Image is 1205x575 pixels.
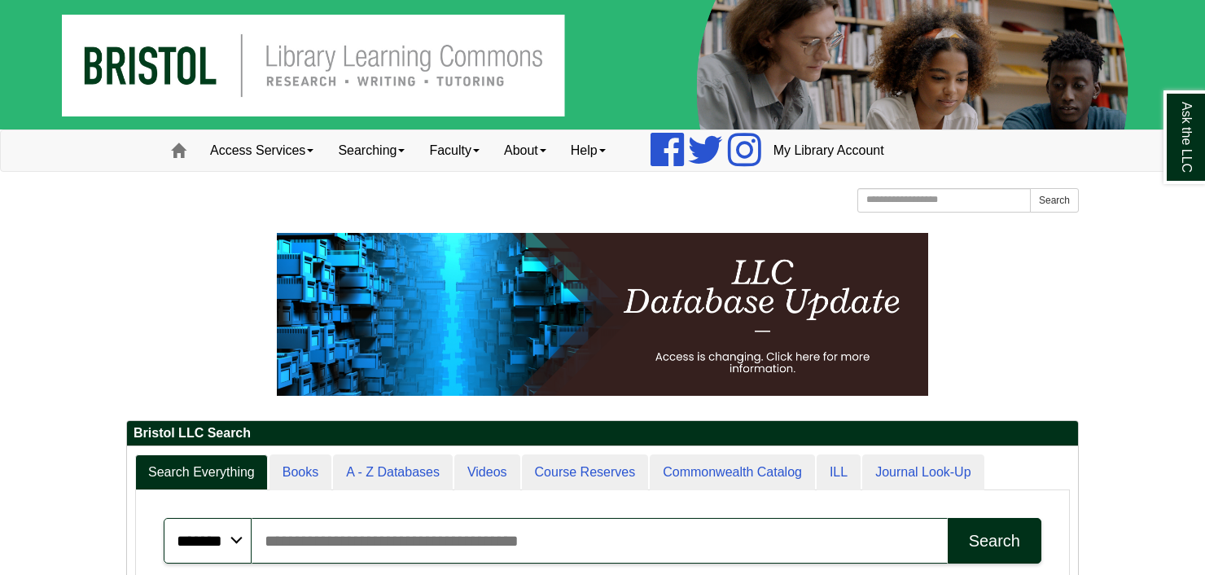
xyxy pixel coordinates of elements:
[761,130,896,171] a: My Library Account
[454,454,520,491] a: Videos
[817,454,861,491] a: ILL
[135,454,268,491] a: Search Everything
[522,454,649,491] a: Course Reserves
[269,454,331,491] a: Books
[862,454,984,491] a: Journal Look-Up
[333,454,453,491] a: A - Z Databases
[969,532,1020,551] div: Search
[492,130,559,171] a: About
[198,130,326,171] a: Access Services
[127,421,1078,446] h2: Bristol LLC Search
[559,130,618,171] a: Help
[650,454,815,491] a: Commonwealth Catalog
[948,518,1041,564] button: Search
[1030,188,1079,213] button: Search
[277,233,928,396] img: HTML tutorial
[326,130,417,171] a: Searching
[417,130,492,171] a: Faculty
